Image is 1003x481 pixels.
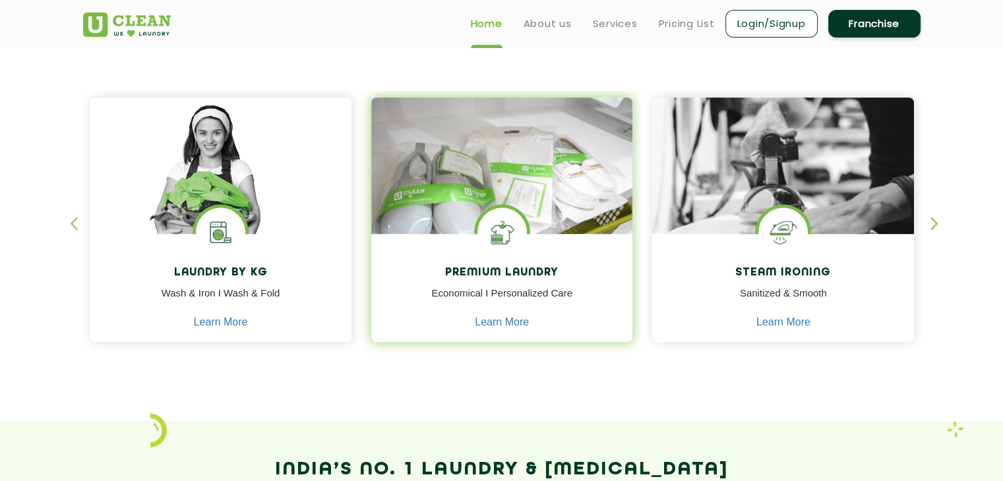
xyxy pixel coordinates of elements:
a: Home [471,16,502,32]
img: Shoes Cleaning [477,208,527,257]
a: Learn More [756,316,810,328]
img: laundry washing machine [196,208,245,257]
img: steam iron [758,208,808,257]
a: Services [593,16,638,32]
a: Pricing List [659,16,715,32]
img: UClean Laundry and Dry Cleaning [83,13,171,37]
h4: Steam Ironing [662,267,904,279]
p: Economical I Personalized Care [381,286,623,316]
a: About us [524,16,572,32]
a: Learn More [194,316,248,328]
img: Laundry wash and iron [947,421,963,438]
img: laundry done shoes and clothes [371,98,633,271]
img: a girl with laundry basket [90,98,351,271]
p: Wash & Iron I Wash & Fold [100,286,342,316]
a: Learn More [475,316,529,328]
img: clothes ironed [652,98,914,308]
p: Sanitized & Smooth [662,286,904,316]
a: Login/Signup [725,10,818,38]
a: Franchise [828,10,921,38]
h4: Laundry by Kg [100,267,342,279]
img: icon_2.png [150,413,167,447]
h4: Premium Laundry [381,267,623,279]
